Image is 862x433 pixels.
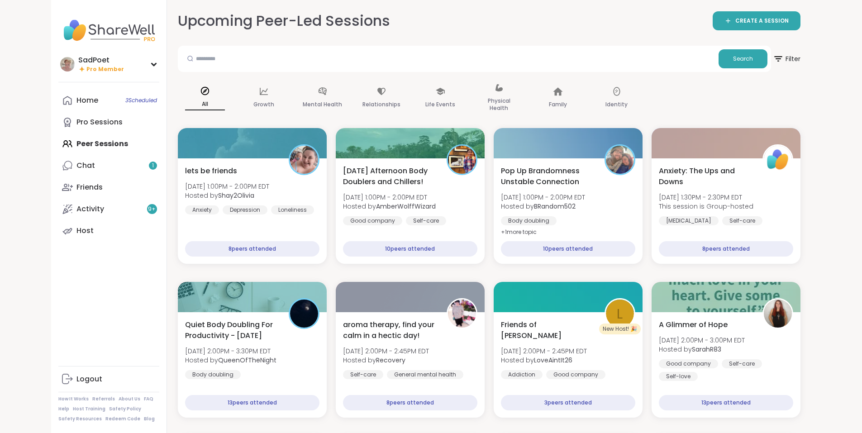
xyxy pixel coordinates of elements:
a: Blog [144,416,155,422]
span: Search [733,55,753,63]
button: Filter [773,46,800,72]
div: Loneliness [271,205,314,214]
img: AmberWolffWizard [448,146,476,174]
a: About Us [119,396,140,402]
p: Family [549,99,567,110]
img: SarahR83 [764,300,792,328]
div: Good company [659,359,718,368]
a: Activity9+ [58,198,159,220]
span: Hosted by [343,202,436,211]
p: All [185,99,225,110]
div: 8 peers attended [185,241,319,257]
div: Friends [76,182,103,192]
div: 13 peers attended [185,395,319,410]
div: Self-care [722,359,762,368]
div: Good company [546,370,605,379]
b: Recovery [376,356,405,365]
img: SadPoet [60,57,75,71]
div: Self-care [722,216,762,225]
div: Depression [223,205,267,214]
b: LoveAintIt26 [534,356,572,365]
span: Hosted by [501,202,585,211]
p: Relationships [362,99,400,110]
span: [DATE] 1:30PM - 2:30PM EDT [659,193,753,202]
img: QueenOfTheNight [290,300,318,328]
div: 3 peers attended [501,395,635,410]
div: Self-care [343,370,383,379]
img: Shay2Olivia [290,146,318,174]
span: lets be friends [185,166,237,176]
div: Addiction [501,370,543,379]
span: 9 + [148,205,156,213]
span: Hosted by [185,356,276,365]
a: Referrals [92,396,115,402]
a: Host [58,220,159,242]
button: Search [719,49,767,68]
b: SarahR83 [692,345,721,354]
span: Hosted by [185,191,269,200]
span: 1 [152,162,154,170]
a: Help [58,406,69,412]
div: Self-love [659,372,698,381]
span: Hosted by [659,345,745,354]
div: Host [76,226,94,236]
div: 8 peers attended [659,241,793,257]
span: [DATE] Afternoon Body Doublers and Chillers! [343,166,437,187]
span: [DATE] 1:00PM - 2:00PM EDT [501,193,585,202]
span: [DATE] 2:00PM - 3:30PM EDT [185,347,276,356]
span: Filter [773,48,800,70]
div: New Host! 🎉 [599,324,641,334]
span: CREATE A SESSION [735,17,789,25]
p: Identity [605,99,628,110]
div: Anxiety [185,205,219,214]
span: L [617,303,623,324]
a: How It Works [58,396,89,402]
a: Pro Sessions [58,111,159,133]
span: aroma therapy, find your calm in a hectic day! [343,319,437,341]
div: 10 peers attended [343,241,477,257]
div: Pro Sessions [76,117,123,127]
span: Pop Up Brandomness Unstable Connection [501,166,595,187]
img: ShareWell [764,146,792,174]
p: Growth [253,99,274,110]
img: ShareWell Nav Logo [58,14,159,46]
a: Safety Resources [58,416,102,422]
div: [MEDICAL_DATA] [659,216,719,225]
h2: Upcoming Peer-Led Sessions [178,11,390,31]
span: Friends of [PERSON_NAME] [501,319,595,341]
a: FAQ [144,396,153,402]
b: BRandom502 [534,202,576,211]
a: CREATE A SESSION [713,11,800,30]
span: [DATE] 2:00PM - 2:45PM EDT [343,347,429,356]
span: This session is Group-hosted [659,202,753,211]
div: SadPoet [78,55,124,65]
img: Recovery [448,300,476,328]
b: Shay2Olivia [218,191,254,200]
a: Host Training [73,406,105,412]
div: Body doubling [185,370,241,379]
div: Body doubling [501,216,557,225]
div: 13 peers attended [659,395,793,410]
span: A Glimmer of Hope [659,319,728,330]
div: Good company [343,216,402,225]
div: Chat [76,161,95,171]
div: General mental health [387,370,463,379]
span: Quiet Body Doubling For Productivity - [DATE] [185,319,279,341]
a: Friends [58,176,159,198]
a: Redeem Code [105,416,140,422]
b: AmberWolffWizard [376,202,436,211]
div: Home [76,95,98,105]
span: [DATE] 2:00PM - 2:45PM EDT [501,347,587,356]
a: Safety Policy [109,406,141,412]
p: Physical Health [479,95,519,114]
div: 8 peers attended [343,395,477,410]
span: [DATE] 1:00PM - 2:00PM EDT [343,193,436,202]
span: 3 Scheduled [125,97,157,104]
span: Hosted by [343,356,429,365]
span: Hosted by [501,356,587,365]
span: [DATE] 1:00PM - 2:00PM EDT [185,182,269,191]
span: Anxiety: The Ups and Downs [659,166,752,187]
img: BRandom502 [606,146,634,174]
p: Mental Health [303,99,342,110]
span: [DATE] 2:00PM - 3:00PM EDT [659,336,745,345]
